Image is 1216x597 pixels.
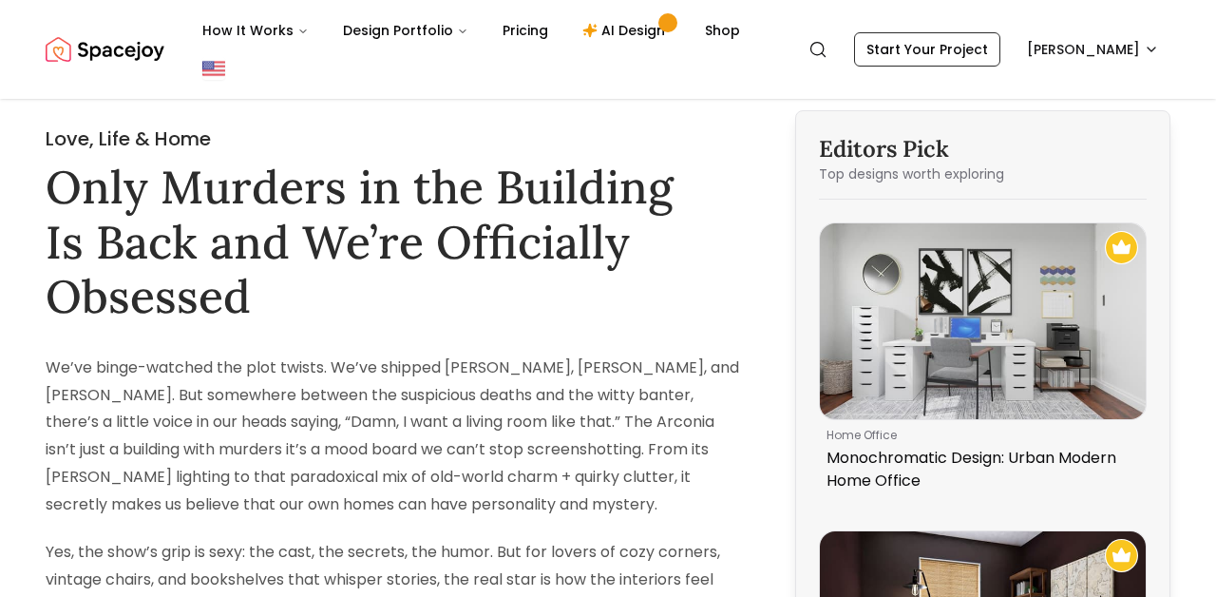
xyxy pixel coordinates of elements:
img: Recommended Spacejoy Design - A Rustic Home Office With A Vintage Vibe [1105,539,1138,572]
p: We’ve binge-watched the plot twists. We’ve shipped [PERSON_NAME], [PERSON_NAME], and [PERSON_NAME... [46,355,746,519]
img: Monochromatic Design: Urban Modern Home Office [820,223,1146,419]
a: Start Your Project [854,32,1000,67]
a: Spacejoy [46,30,164,68]
p: Monochromatic Design: Urban Modern Home Office [826,447,1131,492]
img: Spacejoy Logo [46,30,164,68]
a: AI Design [567,11,686,49]
p: home office [826,428,1131,443]
img: Recommended Spacejoy Design - Monochromatic Design: Urban Modern Home Office [1105,231,1138,264]
h1: Only Murders in the Building Is Back and We’re Officially Obsessed [46,160,746,324]
h3: Editors Pick [819,134,1147,164]
a: Shop [690,11,755,49]
button: How It Works [187,11,324,49]
p: Top designs worth exploring [819,164,1147,183]
a: Monochromatic Design: Urban Modern Home OfficeRecommended Spacejoy Design - Monochromatic Design:... [819,222,1147,500]
a: Pricing [487,11,563,49]
h2: Love, Life & Home [46,125,746,152]
button: [PERSON_NAME] [1016,32,1170,67]
nav: Main [187,11,755,49]
button: Design Portfolio [328,11,484,49]
img: United States [202,57,225,80]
